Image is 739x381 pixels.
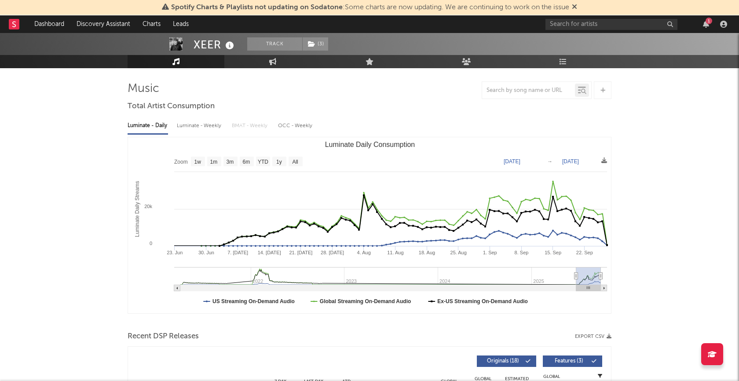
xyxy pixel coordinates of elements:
span: : Some charts are now updating. We are continuing to work on the issue [171,4,569,11]
input: Search for artists [545,19,677,30]
text: Luminate Daily Streams [134,181,140,237]
text: [DATE] [562,158,579,165]
text: Global Streaming On-Demand Audio [320,298,411,304]
text: All [292,159,298,165]
span: Total Artist Consumption [128,101,215,112]
text: 15. Sep [545,250,561,255]
text: US Streaming On-Demand Audio [212,298,295,304]
a: Dashboard [28,15,70,33]
text: 3m [227,159,234,165]
div: Luminate - Weekly [177,118,223,133]
text: 23. Jun [167,250,183,255]
text: 20k [144,204,152,209]
text: 28. [DATE] [321,250,344,255]
button: Originals(18) [477,355,536,367]
a: Leads [167,15,195,33]
button: 1 [703,21,709,28]
text: 7. [DATE] [227,250,248,255]
button: (3) [303,37,328,51]
button: Export CSV [575,334,611,339]
text: 18. Aug [419,250,435,255]
div: OCC - Weekly [278,118,313,133]
button: Track [247,37,302,51]
text: 8. Sep [515,250,529,255]
span: Recent DSP Releases [128,331,199,342]
span: ( 3 ) [302,37,329,51]
div: 1 [706,18,712,24]
span: Dismiss [572,4,577,11]
text: 0 [150,241,152,246]
span: Features ( 3 ) [549,359,589,364]
text: 21. [DATE] [289,250,312,255]
input: Search by song name or URL [482,87,575,94]
text: 1y [276,159,282,165]
a: Charts [136,15,167,33]
span: Originals ( 18 ) [483,359,523,364]
text: Luminate Daily Consumption [325,141,415,148]
text: 22. Sep [576,250,593,255]
div: XEER [194,37,236,52]
text: 14. [DATE] [258,250,281,255]
text: Zoom [174,159,188,165]
text: 1w [194,159,201,165]
text: Ex-US Streaming On-Demand Audio [437,298,528,304]
text: 4. Aug [357,250,371,255]
text: [DATE] [504,158,520,165]
text: YTD [258,159,268,165]
button: Features(3) [543,355,602,367]
a: Discovery Assistant [70,15,136,33]
div: Luminate - Daily [128,118,168,133]
text: 1. Sep [483,250,497,255]
text: 25. Aug [450,250,467,255]
text: 1m [210,159,218,165]
span: Spotify Charts & Playlists not updating on Sodatone [171,4,343,11]
svg: Luminate Daily Consumption [128,137,611,313]
text: → [547,158,552,165]
text: 30. Jun [198,250,214,255]
text: 6m [243,159,250,165]
text: 11. Aug [387,250,403,255]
